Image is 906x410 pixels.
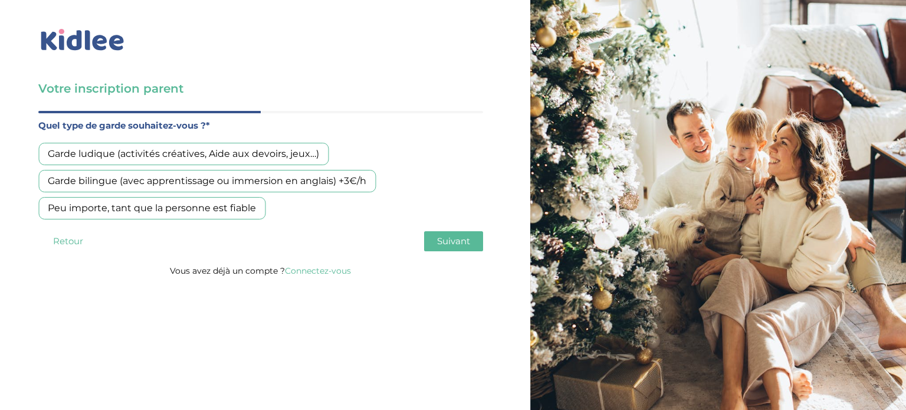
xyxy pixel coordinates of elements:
span: Suivant [437,235,470,247]
p: Vous avez déjà un compte ? [38,263,483,278]
div: Garde bilingue (avec apprentissage ou immersion en anglais) +3€/h [38,170,376,192]
label: Quel type de garde souhaitez-vous ?* [38,118,483,133]
button: Suivant [424,231,483,251]
div: Garde ludique (activités créatives, Aide aux devoirs, jeux…) [38,143,329,165]
button: Retour [38,231,97,251]
div: Peu importe, tant que la personne est fiable [38,197,265,219]
img: logo_kidlee_bleu [38,27,127,54]
a: Connectez-vous [285,265,351,276]
h3: Votre inscription parent [38,80,483,97]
